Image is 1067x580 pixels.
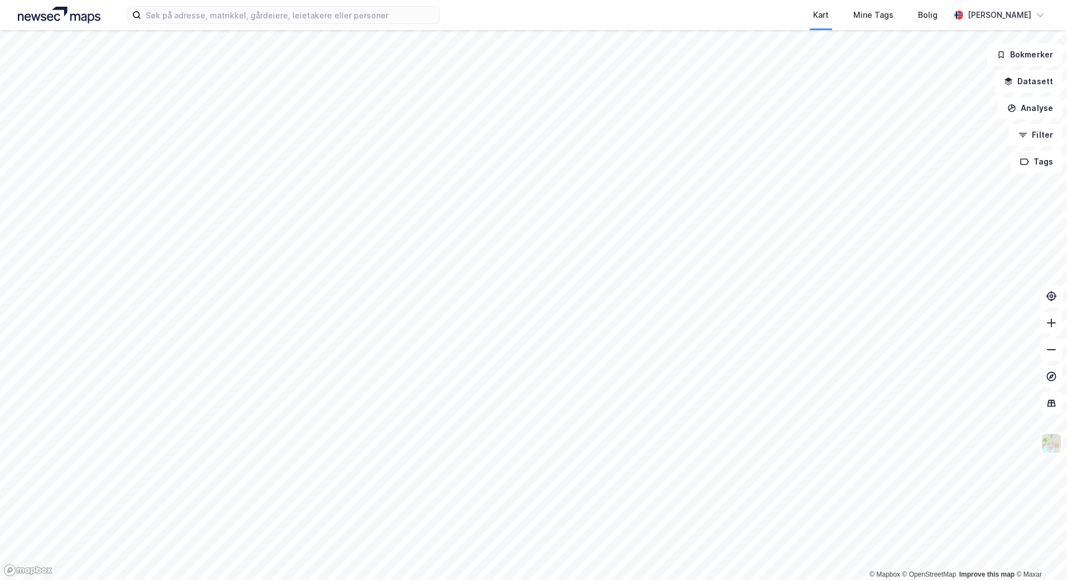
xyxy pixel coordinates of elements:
[959,571,1015,578] a: Improve this map
[853,8,893,22] div: Mine Tags
[1011,526,1067,580] div: Kontrollprogram for chat
[813,8,829,22] div: Kart
[918,8,938,22] div: Bolig
[987,43,1063,66] button: Bokmerker
[968,8,1031,22] div: [PERSON_NAME]
[1009,124,1063,146] button: Filter
[141,7,439,23] input: Søk på adresse, matrikkel, gårdeiere, leietakere eller personer
[869,571,900,578] a: Mapbox
[18,7,100,23] img: logo.a4113a55bc3d86da70a041830d287a7e.svg
[1011,526,1067,580] iframe: Chat Widget
[1041,433,1062,454] img: Z
[998,97,1063,119] button: Analyse
[902,571,957,578] a: OpenStreetMap
[3,564,52,577] a: Mapbox homepage
[994,70,1063,93] button: Datasett
[1011,151,1063,173] button: Tags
